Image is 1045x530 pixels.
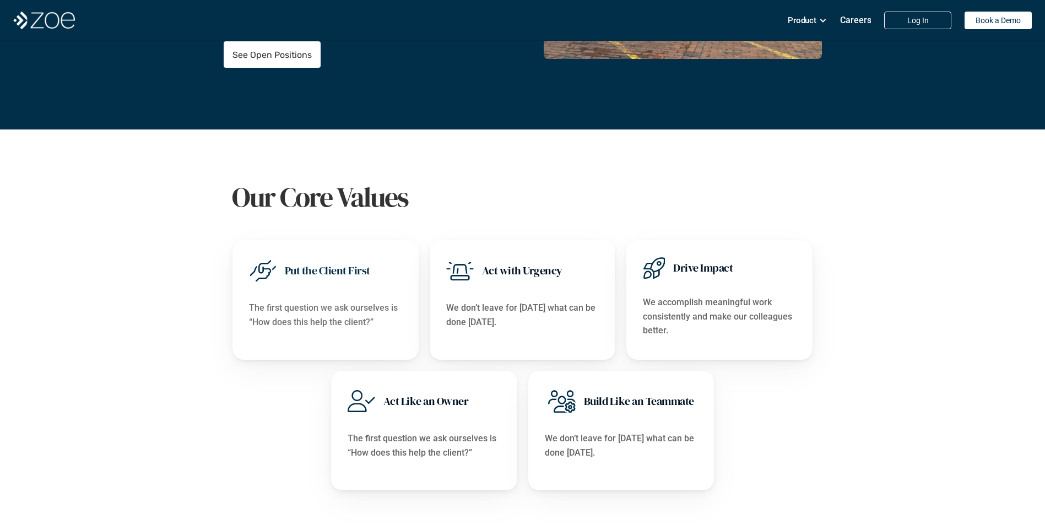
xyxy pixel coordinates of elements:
h1: Our Core Values [232,181,814,214]
h3: Put the Client First [285,263,370,278]
p: Book a Demo [976,16,1021,25]
p: See Open Positions [232,50,312,60]
p: The first question we ask ourselves is “How does this help the client?” [348,431,501,459]
p: We accomplish meaningful work consistently and make our colleagues better. [643,295,796,338]
p: Log In [907,16,929,25]
p: Careers [840,15,871,25]
h3: Drive Impact [673,260,733,275]
p: Product [788,12,816,29]
a: Book a Demo [965,12,1032,29]
p: We don’t leave for [DATE] what can be done [DATE]. [545,431,698,459]
h3: Act with Urgency [482,263,562,278]
h3: Build Like an Teammate [584,393,694,409]
a: Log In [884,12,951,29]
p: The first question we ask ourselves is “How does this help the client?” [249,301,402,329]
h3: Act Like an Owner [383,393,469,409]
a: See Open Positions [224,41,321,68]
p: We don’t leave for [DATE] what can be done [DATE]. [446,301,599,329]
